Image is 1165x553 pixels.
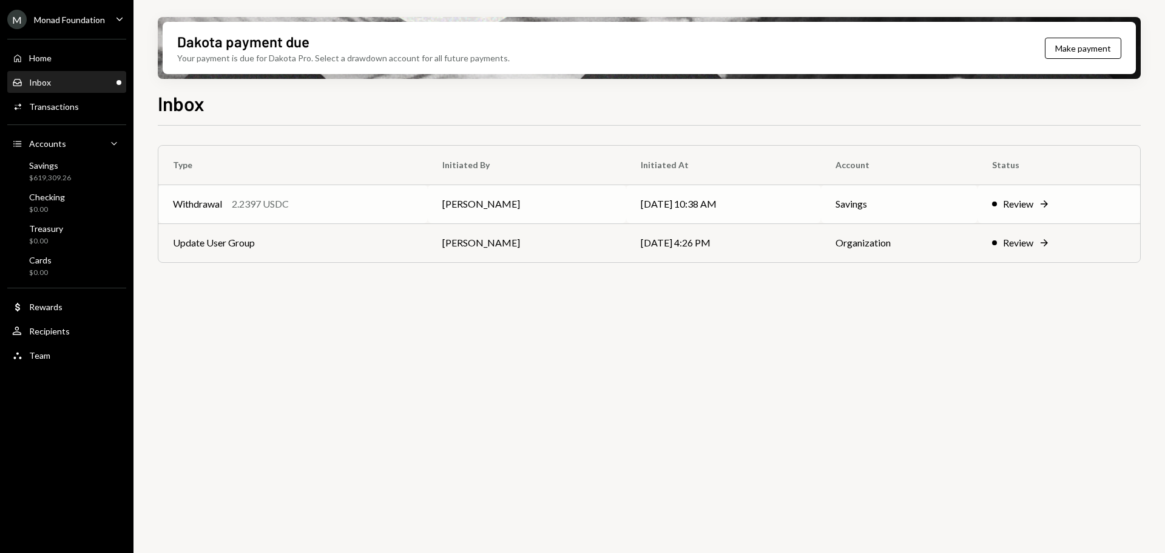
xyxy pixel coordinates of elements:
div: Cards [29,255,52,265]
h1: Inbox [158,91,204,115]
button: Make payment [1045,38,1121,59]
a: Transactions [7,95,126,117]
div: Dakota payment due [177,32,309,52]
td: [DATE] 4:26 PM [626,223,821,262]
a: Rewards [7,296,126,317]
div: $0.00 [29,205,65,215]
th: Account [821,146,978,185]
a: Recipients [7,320,126,342]
div: Home [29,53,52,63]
a: Checking$0.00 [7,188,126,217]
a: Accounts [7,132,126,154]
div: Checking [29,192,65,202]
div: Withdrawal [173,197,222,211]
div: Rewards [29,302,62,312]
th: Type [158,146,428,185]
th: Initiated By [428,146,626,185]
div: Savings [29,160,71,171]
div: Treasury [29,223,63,234]
div: 2.2397 USDC [232,197,289,211]
div: Review [1003,236,1033,250]
a: Savings$619,309.26 [7,157,126,186]
div: Monad Foundation [34,15,105,25]
th: Status [978,146,1140,185]
div: $619,309.26 [29,173,71,183]
div: $0.00 [29,268,52,278]
div: Accounts [29,138,66,149]
a: Team [7,344,126,366]
td: Savings [821,185,978,223]
div: Transactions [29,101,79,112]
div: Your payment is due for Dakota Pro. Select a drawdown account for all future payments. [177,52,510,64]
td: Update User Group [158,223,428,262]
a: Home [7,47,126,69]
td: Organization [821,223,978,262]
td: [DATE] 10:38 AM [626,185,821,223]
div: Inbox [29,77,51,87]
td: [PERSON_NAME] [428,185,626,223]
div: $0.00 [29,236,63,246]
div: Recipients [29,326,70,336]
div: M [7,10,27,29]
a: Cards$0.00 [7,251,126,280]
td: [PERSON_NAME] [428,223,626,262]
div: Review [1003,197,1033,211]
a: Inbox [7,71,126,93]
a: Treasury$0.00 [7,220,126,249]
div: Team [29,350,50,361]
th: Initiated At [626,146,821,185]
